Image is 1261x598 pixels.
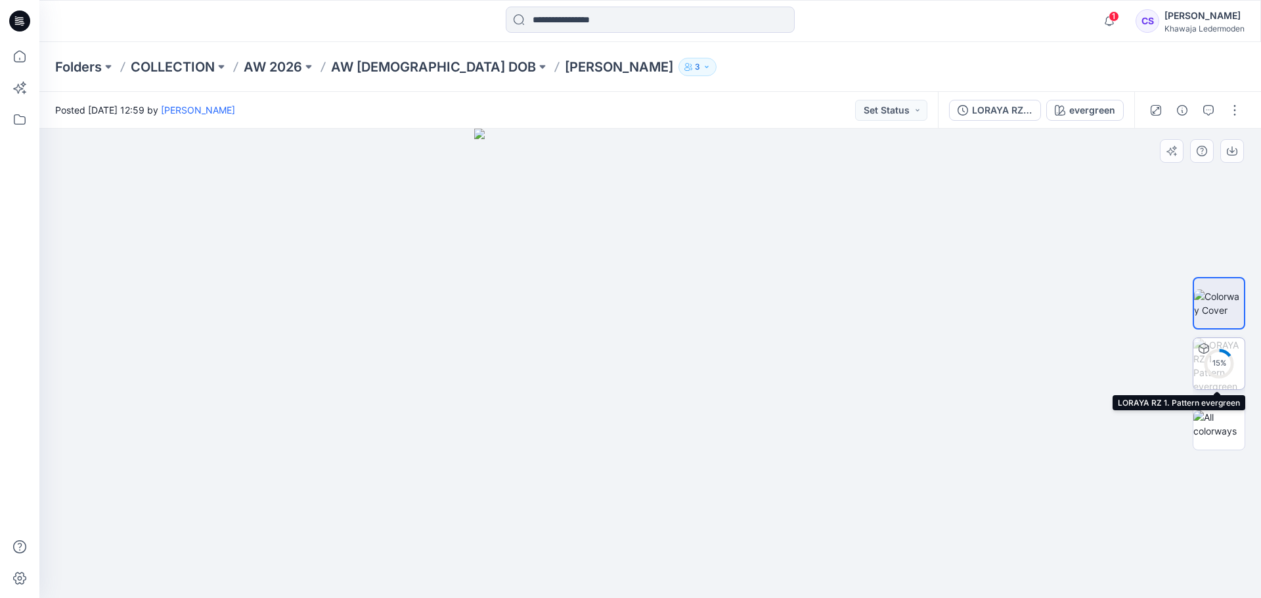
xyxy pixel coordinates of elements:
button: LORAYA RZ 1. Pattern Colors [949,100,1041,121]
div: evergreen [1069,103,1115,117]
div: CS [1136,9,1159,33]
span: 1 [1109,11,1119,22]
a: [PERSON_NAME] [161,104,235,116]
p: 3 [695,60,700,74]
a: AW 2026 [244,58,302,76]
img: Colorway Cover [1194,289,1244,317]
img: LORAYA RZ 1. Pattern evergreen [1193,338,1245,389]
img: eyJhbGciOiJIUzI1NiIsImtpZCI6IjAiLCJzbHQiOiJzZXMiLCJ0eXAiOiJKV1QifQ.eyJkYXRhIjp7InR5cGUiOiJzdG9yYW... [474,129,827,598]
div: Khawaja Ledermoden [1164,24,1245,33]
div: 15 % [1203,358,1235,369]
div: LORAYA RZ 1. Pattern Colors [972,103,1032,117]
button: 3 [678,58,717,76]
a: Folders [55,58,102,76]
a: COLLECTION [131,58,215,76]
p: [PERSON_NAME] [565,58,673,76]
img: All colorways [1193,410,1245,438]
button: evergreen [1046,100,1124,121]
a: AW [DEMOGRAPHIC_DATA] DOB [331,58,536,76]
span: Posted [DATE] 12:59 by [55,103,235,117]
div: [PERSON_NAME] [1164,8,1245,24]
button: Details [1172,100,1193,121]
